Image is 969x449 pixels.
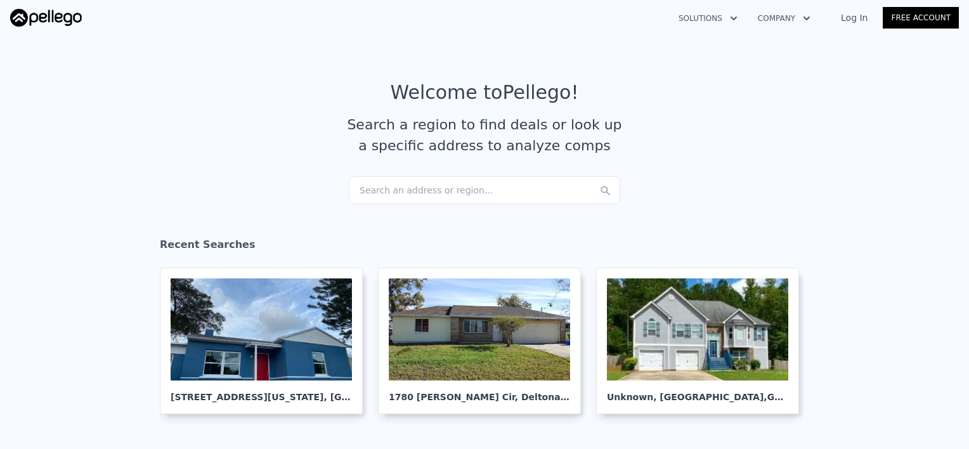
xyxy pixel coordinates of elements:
[389,381,570,403] div: 1780 [PERSON_NAME] Cir , Deltona
[668,7,748,30] button: Solutions
[826,11,883,24] a: Log In
[349,176,620,204] div: Search an address or region...
[10,9,82,27] img: Pellego
[607,381,788,403] div: Unknown , [GEOGRAPHIC_DATA]
[160,227,809,268] div: Recent Searches
[342,114,627,156] div: Search a region to find deals or look up a specific address to analyze comps
[764,392,815,402] span: , GA 30224
[596,268,809,414] a: Unknown, [GEOGRAPHIC_DATA],GA 30224
[160,268,373,414] a: [STREET_ADDRESS][US_STATE], [GEOGRAPHIC_DATA][PERSON_NAME]
[391,81,579,104] div: Welcome to Pellego !
[378,268,591,414] a: 1780 [PERSON_NAME] Cir, Deltona,FL 32738
[171,381,352,403] div: [STREET_ADDRESS][US_STATE] , [GEOGRAPHIC_DATA][PERSON_NAME]
[883,7,959,29] a: Free Account
[748,7,821,30] button: Company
